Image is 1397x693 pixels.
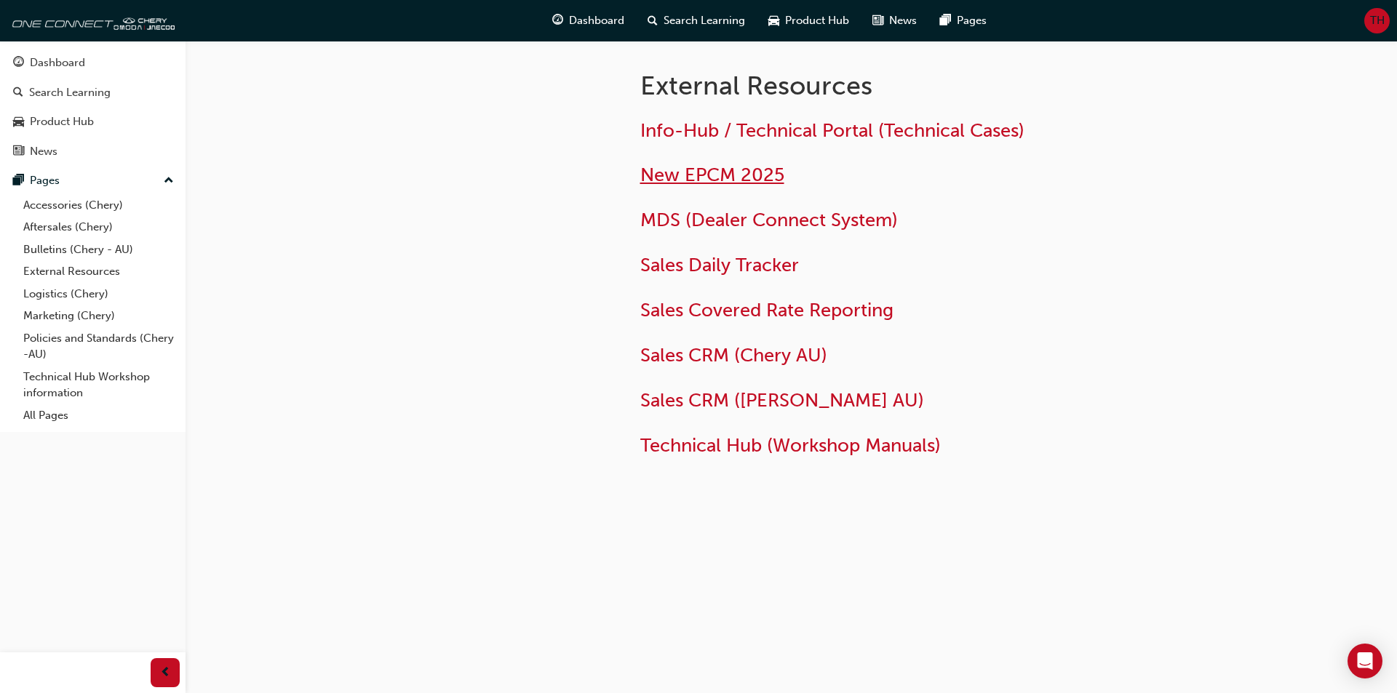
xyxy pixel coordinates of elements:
span: Pages [957,12,987,29]
a: News [6,138,180,165]
button: DashboardSearch LearningProduct HubNews [6,47,180,167]
a: Accessories (Chery) [17,194,180,217]
div: Pages [30,172,60,189]
div: Open Intercom Messenger [1348,644,1382,678]
span: TH [1370,12,1385,29]
h1: External Resources [640,70,1118,102]
span: Search Learning [664,12,745,29]
span: search-icon [648,12,658,30]
a: Technical Hub (Workshop Manuals) [640,434,941,457]
a: Dashboard [6,49,180,76]
a: Search Learning [6,79,180,106]
span: prev-icon [160,664,171,682]
span: news-icon [872,12,883,30]
div: News [30,143,57,160]
a: Bulletins (Chery - AU) [17,239,180,261]
div: Search Learning [29,84,111,101]
span: Product Hub [785,12,849,29]
span: Dashboard [569,12,624,29]
button: Pages [6,167,180,194]
a: Technical Hub Workshop information [17,366,180,404]
a: news-iconNews [861,6,928,36]
span: pages-icon [13,175,24,188]
span: guage-icon [552,12,563,30]
span: car-icon [13,116,24,129]
a: Product Hub [6,108,180,135]
a: car-iconProduct Hub [757,6,861,36]
button: TH [1364,8,1390,33]
a: Marketing (Chery) [17,305,180,327]
div: Product Hub [30,113,94,130]
a: New EPCM 2025 [640,164,784,186]
a: Policies and Standards (Chery -AU) [17,327,180,366]
img: oneconnect [7,6,175,35]
a: MDS (Dealer Connect System) [640,209,898,231]
a: External Resources [17,260,180,283]
a: pages-iconPages [928,6,998,36]
a: Logistics (Chery) [17,283,180,305]
a: Sales Covered Rate Reporting [640,299,893,321]
a: Sales CRM (Chery AU) [640,344,827,366]
a: Sales CRM ([PERSON_NAME] AU) [640,389,924,412]
span: pages-icon [940,12,951,30]
a: All Pages [17,404,180,427]
span: guage-icon [13,57,24,70]
a: Aftersales (Chery) [17,216,180,239]
a: guage-iconDashboard [541,6,636,36]
span: up-icon [164,172,174,191]
span: car-icon [768,12,779,30]
a: Sales Daily Tracker [640,254,799,276]
a: search-iconSearch Learning [636,6,757,36]
span: News [889,12,917,29]
span: news-icon [13,145,24,159]
a: Info-Hub / Technical Portal (Technical Cases) [640,119,1024,142]
span: search-icon [13,87,23,100]
div: Dashboard [30,55,85,71]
